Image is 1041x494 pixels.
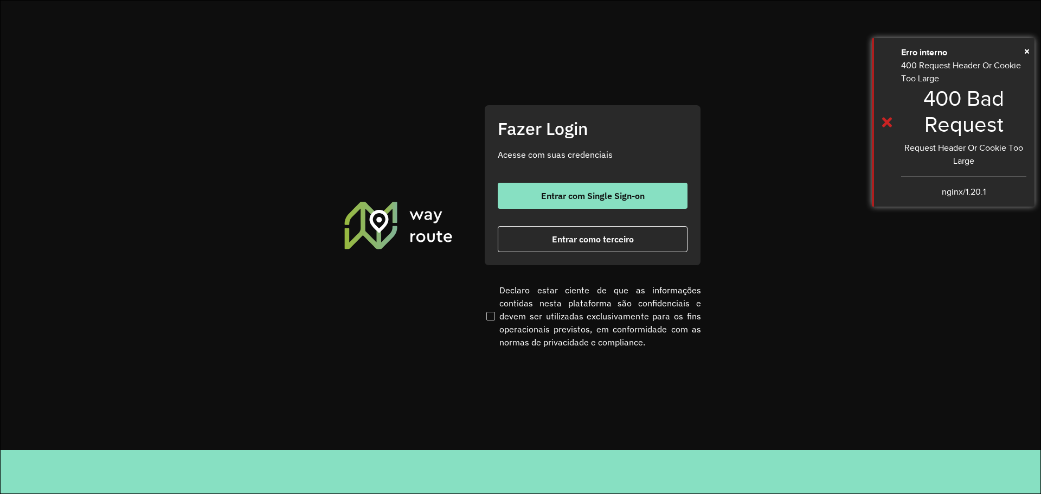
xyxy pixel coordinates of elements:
button: button [498,183,687,209]
div: 400 Request Header Or Cookie Too Large [901,59,1026,198]
span: Entrar com Single Sign-on [541,191,645,200]
center: nginx/1.20.1 [901,185,1026,198]
label: Declaro estar ciente de que as informações contidas nesta plataforma são confidenciais e devem se... [484,284,701,349]
center: Request Header Or Cookie Too Large [901,142,1026,168]
button: button [498,226,687,252]
span: × [1024,43,1030,59]
div: Erro interno [901,46,1026,59]
p: Acesse com suas credenciais [498,148,687,161]
span: Entrar como terceiro [552,235,634,243]
h1: 400 Bad Request [901,85,1026,137]
img: Roteirizador AmbevTech [343,200,454,250]
h2: Fazer Login [498,118,687,139]
button: Close [1024,43,1030,59]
